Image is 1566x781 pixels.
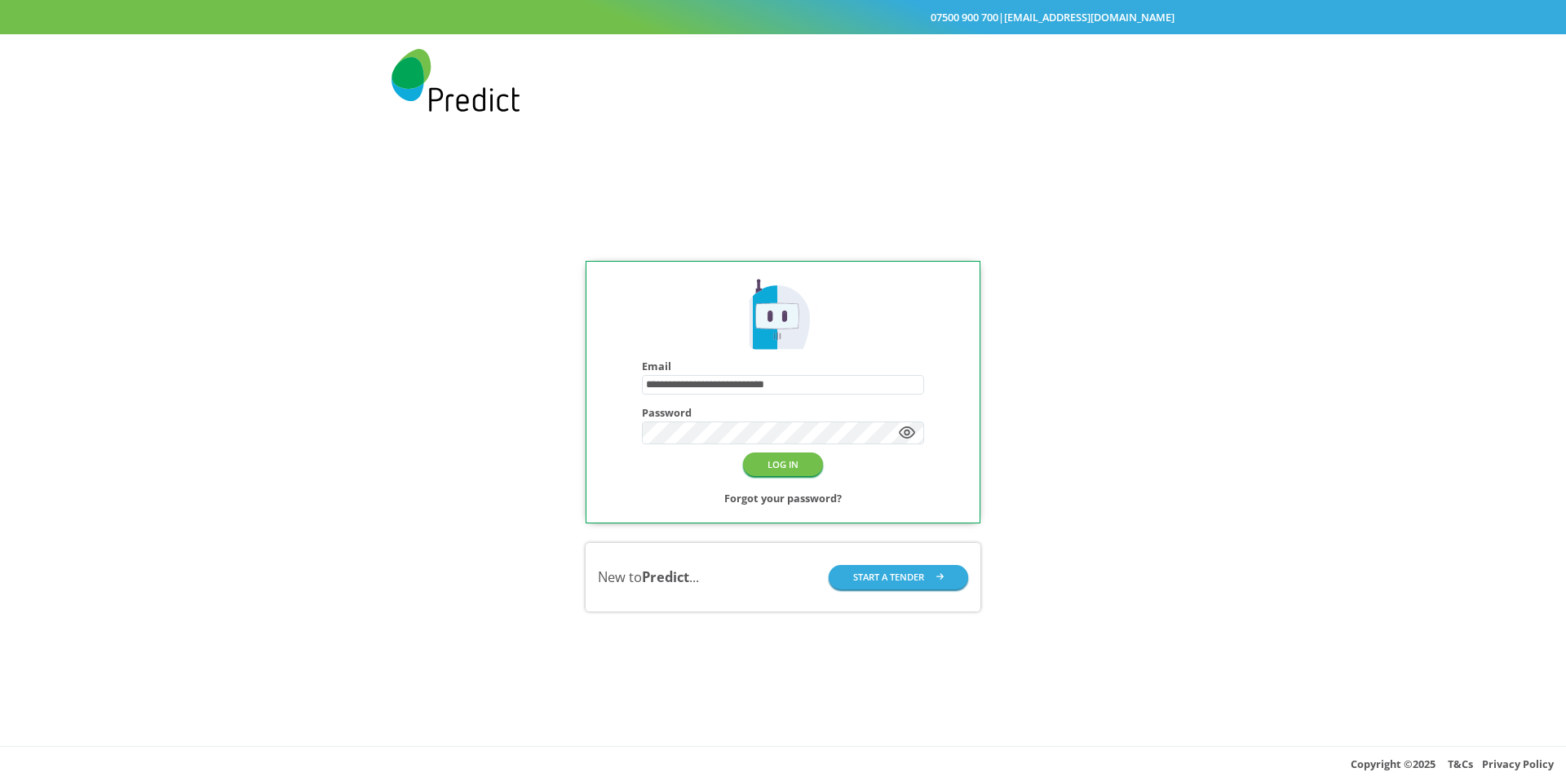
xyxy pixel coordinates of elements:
a: Forgot your password? [724,488,842,508]
button: LOG IN [743,452,823,476]
a: Privacy Policy [1482,757,1554,771]
img: Predict Mobile [744,276,822,355]
h4: Email [642,360,924,373]
div: | [391,7,1174,27]
div: New to ... [598,567,699,587]
h4: Password [642,407,924,419]
img: Predict Mobile [391,49,520,112]
a: T&Cs [1448,757,1473,771]
b: Predict [642,567,689,586]
button: START A TENDER [829,565,969,589]
a: 07500 900 700 [931,10,998,24]
a: [EMAIL_ADDRESS][DOMAIN_NAME] [1004,10,1174,24]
